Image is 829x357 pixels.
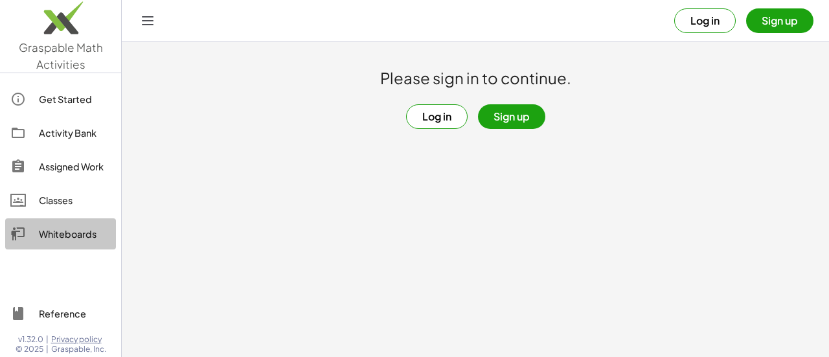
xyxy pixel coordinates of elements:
h1: Please sign in to continue. [380,68,571,89]
a: Activity Bank [5,117,116,148]
a: Assigned Work [5,151,116,182]
button: Toggle navigation [137,10,158,31]
span: © 2025 [16,344,43,354]
span: | [46,344,49,354]
div: Assigned Work [39,159,111,174]
div: Get Started [39,91,111,107]
div: Activity Bank [39,125,111,141]
div: Reference [39,306,111,321]
span: v1.32.0 [18,334,43,345]
div: Classes [39,192,111,208]
button: Sign up [746,8,813,33]
button: Log in [406,104,468,129]
a: Privacy policy [51,334,106,345]
button: Sign up [478,104,545,129]
button: Log in [674,8,736,33]
a: Reference [5,298,116,329]
span: Graspable, Inc. [51,344,106,354]
div: Whiteboards [39,226,111,242]
a: Classes [5,185,116,216]
span: | [46,334,49,345]
a: Whiteboards [5,218,116,249]
a: Get Started [5,84,116,115]
span: Graspable Math Activities [19,40,103,71]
